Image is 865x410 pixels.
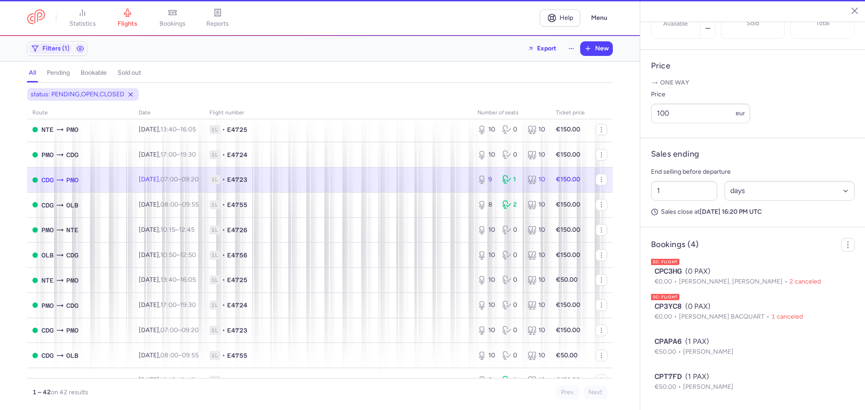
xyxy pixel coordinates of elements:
span: Help [560,14,573,21]
span: – [160,351,199,359]
span: E4723 [227,326,247,335]
span: Filters (1) [42,45,69,52]
span: PMO [41,301,54,311]
span: NTE [41,275,54,285]
div: 10 [528,225,545,234]
span: €50.00 [655,348,683,356]
span: E4724 [227,301,247,310]
span: • [222,376,225,385]
time: 07:00 [160,326,178,334]
span: – [160,276,196,284]
div: 10 [528,150,545,159]
time: 12:50 [180,251,196,259]
th: route [27,106,133,120]
span: on 42 results [51,388,88,396]
div: 2 [502,376,520,385]
strong: €150.00 [556,126,580,133]
span: CDG [41,200,54,210]
time: 10:50 [160,251,177,259]
time: 13:40 [160,126,177,133]
span: 1L [209,125,220,134]
span: 1L [209,200,220,209]
span: CDG [66,150,78,160]
strong: €150.00 [556,176,580,183]
span: PMO [66,325,78,335]
span: CDG [66,301,78,311]
time: 17:00 [160,151,177,158]
span: • [222,125,225,134]
time: 07:00 [160,176,178,183]
span: CDG [41,175,54,185]
span: [DATE], [139,351,199,359]
span: €0.00 [655,278,679,285]
div: 9 [478,175,495,184]
span: E4724 [227,150,247,159]
h4: Sales ending [651,149,699,159]
span: NTE [66,376,78,386]
div: 10 [478,301,495,310]
span: E4726 [227,225,247,234]
input: ## [651,181,717,201]
span: 2 canceled [789,278,821,285]
span: [DATE], [139,151,196,158]
span: E4755 [227,351,247,360]
time: 09:55 [182,201,199,208]
button: CPAPA6(1 PAX)€50.00[PERSON_NAME] [655,336,851,357]
span: • [222,150,225,159]
strong: €150.00 [556,201,580,208]
p: One way [651,78,855,87]
span: [DATE], [139,276,196,284]
div: 0 [502,275,520,284]
div: (1 PAX) [655,371,851,382]
span: – [160,376,195,384]
div: 1 [502,175,520,184]
a: CitizenPlane red outlined logo [27,9,45,26]
strong: €50.00 [556,351,578,359]
button: Prev. [556,386,580,399]
div: 0 [502,125,520,134]
div: (1 PAX) [655,336,851,347]
div: 0 [502,351,520,360]
span: • [222,200,225,209]
label: Price [651,89,750,100]
div: 10 [478,251,495,260]
input: --- [651,104,750,123]
h4: pending [47,69,70,77]
span: • [222,326,225,335]
p: Sold [747,20,759,27]
span: – [160,176,199,183]
span: New [595,45,609,52]
span: 1L [209,275,220,284]
div: 10 [478,125,495,134]
span: E4725 [227,125,247,134]
button: Filters (1) [27,42,73,55]
span: PMO [66,275,78,285]
span: CDG [66,250,78,260]
strong: €150.00 [556,226,580,234]
div: 10 [478,326,495,335]
div: 0 [502,150,520,159]
div: (0 PAX) [655,301,851,312]
div: 0 [502,301,520,310]
div: 10 [528,376,545,385]
span: NTE [66,225,78,235]
div: 10 [478,275,495,284]
div: 10 [528,200,545,209]
button: CP3YC8(0 PAX)€0.00[PERSON_NAME] BACQUART1 canceled [655,301,851,322]
span: Export [537,45,556,52]
span: PMO [41,225,54,235]
span: 1L [209,225,220,234]
div: 2 [502,200,520,209]
div: 8 [478,376,495,385]
span: E4723 [227,175,247,184]
span: • [222,175,225,184]
div: 10 [478,225,495,234]
time: 12:45 [179,376,195,384]
span: 1L [209,175,220,184]
div: 10 [528,351,545,360]
h4: all [29,69,36,77]
strong: 1 – 42 [32,388,51,396]
span: [DATE], [139,326,199,334]
label: Available [663,20,688,27]
span: [PERSON_NAME] BACQUART [679,313,771,320]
